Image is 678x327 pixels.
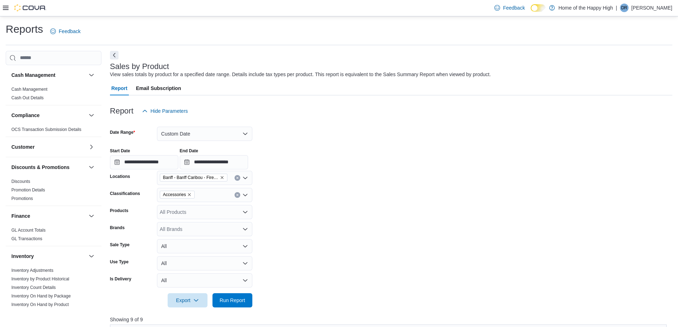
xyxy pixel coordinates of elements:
h3: Inventory [11,253,34,260]
div: Drew Rennie [620,4,629,12]
span: Inventory by Product Historical [11,276,69,282]
h3: Report [110,107,133,115]
a: GL Transactions [11,236,42,241]
label: Start Date [110,148,130,154]
button: Finance [11,212,86,220]
button: Discounts & Promotions [87,163,96,172]
button: All [157,256,252,270]
a: Inventory Adjustments [11,268,53,273]
div: Cash Management [6,85,101,105]
button: Inventory [87,252,96,260]
div: Compliance [6,125,101,137]
button: Export [168,293,207,307]
a: Inventory On Hand by Product [11,302,69,307]
a: Cash Out Details [11,95,44,100]
span: Accessories [160,191,195,199]
label: Brands [110,225,125,231]
button: Clear input [235,192,240,198]
span: Cash Management [11,86,47,92]
a: Cash Management [11,87,47,92]
input: Press the down key to open a popover containing a calendar. [180,155,248,169]
span: GL Transactions [11,236,42,242]
label: End Date [180,148,198,154]
input: Dark Mode [531,4,546,12]
button: Custom Date [157,127,252,141]
span: Inventory Transactions [11,310,54,316]
div: Discounts & Promotions [6,177,101,206]
span: Export [172,293,203,307]
span: Accessories [163,191,186,198]
button: Run Report [212,293,252,307]
button: Cash Management [87,71,96,79]
div: View sales totals by product for a specified date range. Details include tax types per product. T... [110,71,491,78]
a: Inventory Count Details [11,285,56,290]
h3: Customer [11,143,35,151]
button: Open list of options [242,175,248,181]
input: Press the down key to open a popover containing a calendar. [110,155,178,169]
p: | [616,4,617,12]
h1: Reports [6,22,43,36]
span: Banff - Banff Caribou - Fire & Flower [160,174,227,181]
button: Customer [11,143,86,151]
button: Compliance [11,112,86,119]
span: Feedback [503,4,525,11]
a: Discounts [11,179,30,184]
button: Next [110,51,119,59]
button: Remove Banff - Banff Caribou - Fire & Flower from selection in this group [220,175,224,180]
h3: Compliance [11,112,40,119]
div: Finance [6,226,101,246]
button: Inventory [11,253,86,260]
span: Email Subscription [136,81,181,95]
button: Discounts & Promotions [11,164,86,171]
a: Inventory by Product Historical [11,276,69,281]
img: Cova [14,4,46,11]
label: Classifications [110,191,140,196]
span: Inventory On Hand by Package [11,293,71,299]
a: Inventory On Hand by Package [11,294,71,299]
button: Clear input [235,175,240,181]
a: Promotion Details [11,188,45,192]
button: Cash Management [11,72,86,79]
a: OCS Transaction Submission Details [11,127,82,132]
label: Is Delivery [110,276,131,282]
button: Customer [87,143,96,151]
span: DR [621,4,627,12]
label: Locations [110,174,130,179]
button: Finance [87,212,96,220]
span: Run Report [220,297,245,304]
p: Home of the Happy High [558,4,613,12]
span: Feedback [59,28,80,35]
p: Showing 9 of 9 [110,316,672,323]
label: Sale Type [110,242,130,248]
button: All [157,273,252,288]
h3: Discounts & Promotions [11,164,69,171]
button: Remove Accessories from selection in this group [187,192,191,197]
label: Date Range [110,130,135,135]
a: Feedback [47,24,83,38]
label: Use Type [110,259,128,265]
label: Products [110,208,128,213]
button: All [157,239,252,253]
button: Compliance [87,111,96,120]
span: Cash Out Details [11,95,44,101]
span: Promotion Details [11,187,45,193]
p: [PERSON_NAME] [631,4,672,12]
button: Open list of options [242,192,248,198]
button: Open list of options [242,209,248,215]
h3: Cash Management [11,72,56,79]
span: GL Account Totals [11,227,46,233]
a: Promotions [11,196,33,201]
span: Hide Parameters [151,107,188,115]
a: Feedback [492,1,527,15]
a: GL Account Totals [11,228,46,233]
span: Report [111,81,127,95]
h3: Finance [11,212,30,220]
h3: Sales by Product [110,62,169,71]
